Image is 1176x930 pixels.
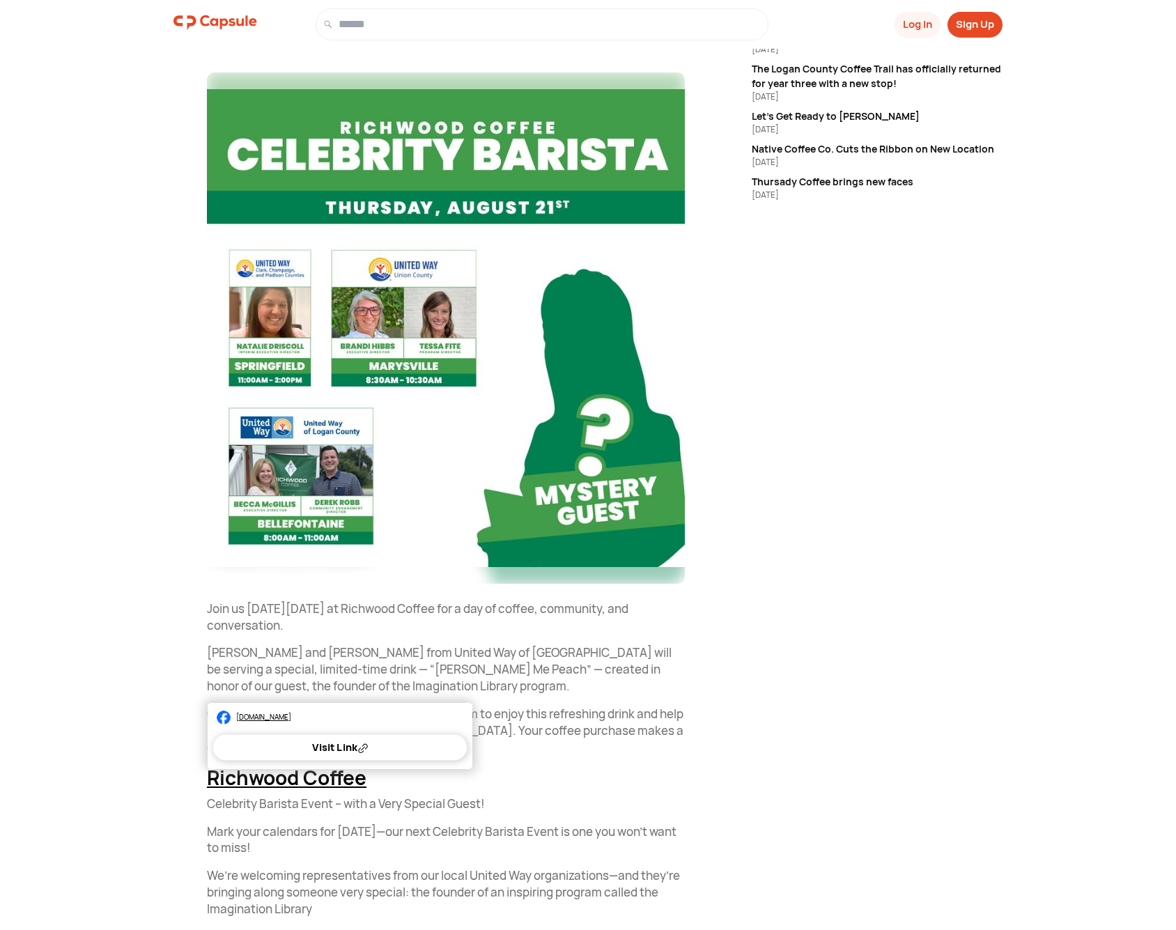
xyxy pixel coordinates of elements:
[173,8,257,40] a: logo
[236,712,291,722] p: [DOMAIN_NAME]
[207,867,685,917] p: We’re welcoming representatives from our local United Way organizations—and they’re bringing alon...
[752,174,1003,189] div: Thursady Coffee brings new faces
[207,796,685,812] p: Celebrity Barista Event – with a Very Special Guest!
[207,706,685,755] p: Come by during our shift from 8:00 am to 11:00 am to enjoy this refreshing drink and help support...
[217,711,231,724] img: icon
[752,123,1003,136] div: [DATE]
[752,156,1003,169] div: [DATE]
[752,61,1003,91] div: The Logan County Coffee Trail has officially returned for year three with a new stop!
[207,823,685,857] p: Mark your calendars for [DATE]—our next Celebrity Barista Event is one you won’t want to miss!
[947,12,1003,38] button: Sign Up
[752,141,1003,156] div: Native Coffee Co. Cuts the Ribbon on New Location
[312,741,367,753] div: Visit Link
[752,43,1003,56] div: [DATE]
[207,600,685,634] p: Join us [DATE][DATE] at Richwood Coffee for a day of coffee, community, and conversation.
[895,12,941,38] button: Log In
[207,72,685,584] img: resizeImage
[752,189,1003,201] div: [DATE]
[207,644,685,694] p: [PERSON_NAME] and [PERSON_NAME] from United Way of [GEOGRAPHIC_DATA] will be serving a special, l...
[207,764,366,791] a: Richwood Coffee
[752,91,1003,103] div: [DATE]
[173,8,257,36] img: logo
[752,109,1003,123] div: Let’s Get Ready to [PERSON_NAME]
